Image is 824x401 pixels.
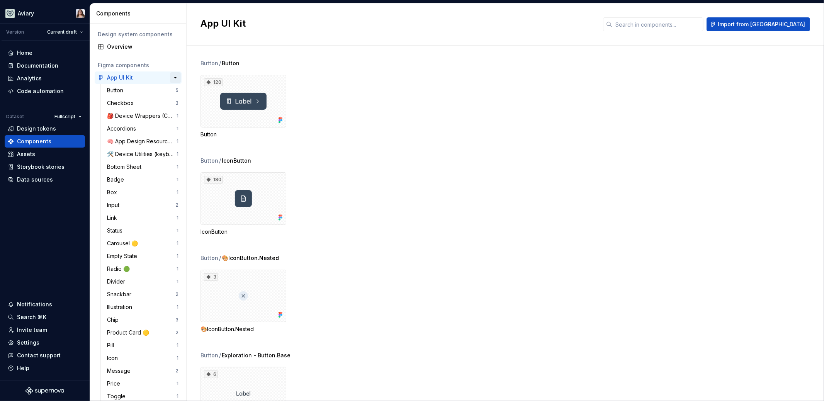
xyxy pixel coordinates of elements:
img: 256e2c79-9abd-4d59-8978-03feab5a3943.png [5,9,15,18]
button: Import from [GEOGRAPHIC_DATA] [707,17,810,31]
div: Message [107,367,134,375]
div: Empty State [107,252,140,260]
div: Button [200,352,218,359]
div: Bottom Sheet [107,163,144,171]
a: Analytics [5,72,85,85]
div: Link [107,214,120,222]
span: Current draft [47,29,77,35]
div: 1 [177,266,178,272]
a: Empty State1 [104,250,182,262]
div: Components [17,138,51,145]
div: Checkbox [107,99,137,107]
div: 1 [177,215,178,221]
a: Storybook stories [5,161,85,173]
div: 1 [177,126,178,132]
div: 1 [177,342,178,348]
div: 1 [177,253,178,259]
div: 180IconButton [200,172,286,236]
div: 5 [175,87,178,93]
div: Design system components [98,31,178,38]
div: 6 [204,370,218,378]
a: Chip3 [104,314,182,326]
a: Components [5,135,85,148]
div: Assets [17,150,35,158]
div: Product Card 🟡 [107,329,152,336]
div: 2 [175,368,178,374]
a: Home [5,47,85,59]
div: 1 [177,240,178,246]
span: Exploration - Button.Base [222,352,291,359]
div: Contact support [17,352,61,359]
a: Icon1 [104,352,182,364]
button: Contact support [5,349,85,362]
span: Button [222,59,240,67]
a: Input2 [104,199,182,211]
span: 🎨IconButton.Nested [222,254,279,262]
div: 🧠 App Design Resources [107,138,177,145]
a: Link1 [104,212,182,224]
div: Status [107,227,126,234]
div: Invite team [17,326,47,334]
a: Price1 [104,377,182,390]
div: 120Button [200,75,286,138]
a: Button5 [104,84,182,97]
span: Import from [GEOGRAPHIC_DATA] [718,20,805,28]
button: Help [5,362,85,374]
a: 🛠️ Device Utilities (keyboards etc)1 [104,148,182,160]
a: Radio 🟢1 [104,263,182,275]
button: Notifications [5,298,85,311]
button: Current draft [44,27,87,37]
div: Badge [107,176,127,184]
div: 1 [177,228,178,234]
a: Supernova Logo [25,387,64,395]
div: 180 [204,176,223,184]
div: Button [200,157,218,165]
a: Assets [5,148,85,160]
a: Data sources [5,173,85,186]
span: IconButton [222,157,251,165]
div: Accordions [107,125,139,133]
div: 3 [204,273,218,281]
img: Brittany Hogg [76,9,85,18]
div: Icon [107,354,121,362]
a: Divider1 [104,275,182,288]
a: Design tokens [5,122,85,135]
div: Box [107,189,120,196]
div: Notifications [17,301,52,308]
a: Badge1 [104,173,182,186]
div: 3 [175,317,178,323]
div: 2 [175,202,178,208]
div: 3 [175,100,178,106]
div: 🛠️ Device Utilities (keyboards etc) [107,150,177,158]
div: Help [17,364,29,372]
div: 1 [177,189,178,195]
div: 1 [177,393,178,399]
button: Search ⌘K [5,311,85,323]
a: Checkbox3 [104,97,182,109]
div: 1 [177,138,178,144]
div: Aviary [18,10,34,17]
div: 1 [177,113,178,119]
div: 1 [177,164,178,170]
div: IconButton [200,228,286,236]
div: 120 [204,78,223,86]
a: Settings [5,336,85,349]
div: App UI Kit [107,74,133,82]
div: Data sources [17,176,53,184]
div: Button [200,254,218,262]
a: 🎒 Device Wrappers (Columns)1 [104,110,182,122]
button: AviaryBrittany Hogg [2,5,88,22]
div: Chip [107,316,122,324]
div: 1 [177,151,178,157]
div: Carousel 🟡 [107,240,141,247]
div: Toggle [107,393,129,400]
div: Overview [107,43,178,51]
div: Button [200,131,286,138]
a: Invite team [5,324,85,336]
div: 2 [175,291,178,297]
span: / [219,157,221,165]
div: Radio 🟢 [107,265,133,273]
span: / [219,59,221,67]
div: Dataset [6,114,24,120]
h2: App UI Kit [200,17,594,30]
